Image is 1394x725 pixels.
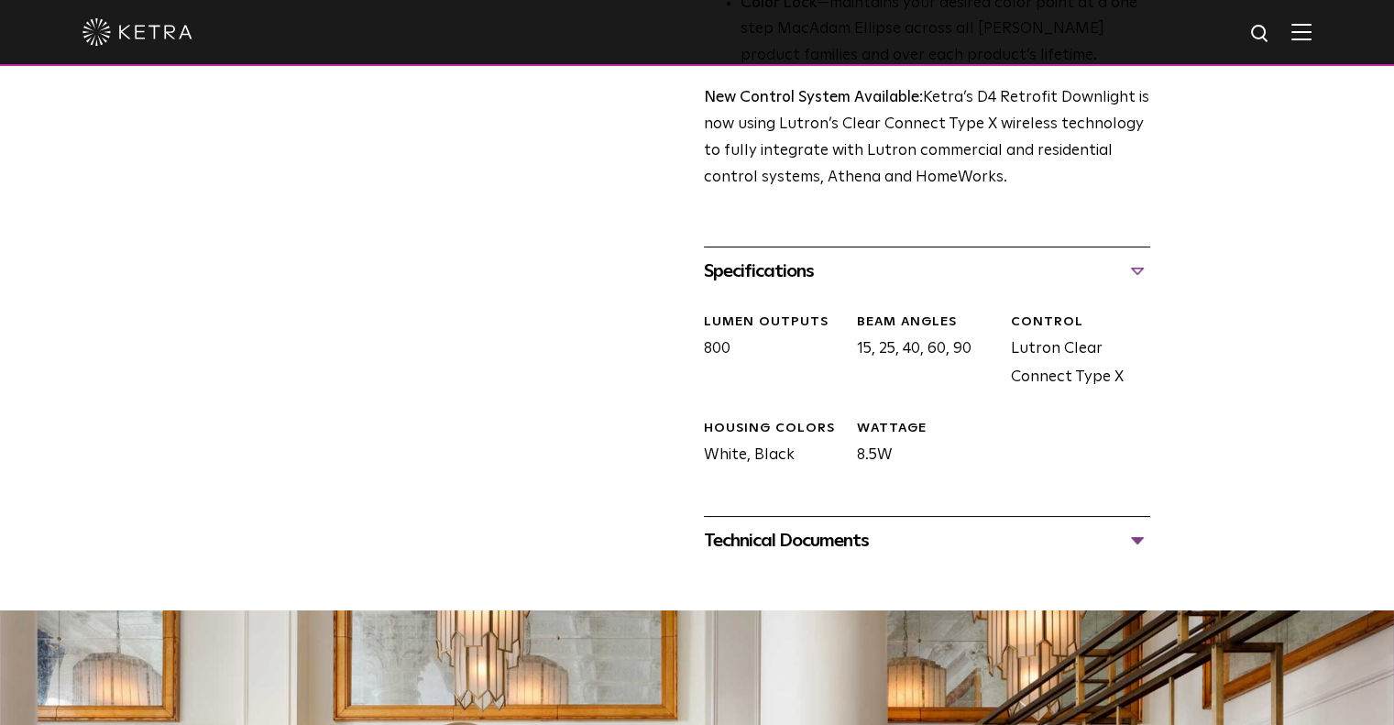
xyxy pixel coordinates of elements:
div: LUMEN OUTPUTS [704,313,843,332]
div: WATTAGE [857,420,996,438]
img: search icon [1249,23,1272,46]
div: HOUSING COLORS [704,420,843,438]
strong: New Control System Available: [704,90,923,105]
div: Lutron Clear Connect Type X [996,313,1149,392]
div: Beam Angles [857,313,996,332]
div: 800 [690,313,843,392]
img: Hamburger%20Nav.svg [1291,23,1312,40]
img: ketra-logo-2019-white [82,18,192,46]
div: Specifications [704,257,1150,286]
div: 8.5W [843,420,996,470]
div: Technical Documents [704,526,1150,555]
div: 15, 25, 40, 60, 90 [843,313,996,392]
p: Ketra’s D4 Retrofit Downlight is now using Lutron’s Clear Connect Type X wireless technology to f... [704,85,1150,192]
div: White, Black [690,420,843,470]
div: CONTROL [1010,313,1149,332]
